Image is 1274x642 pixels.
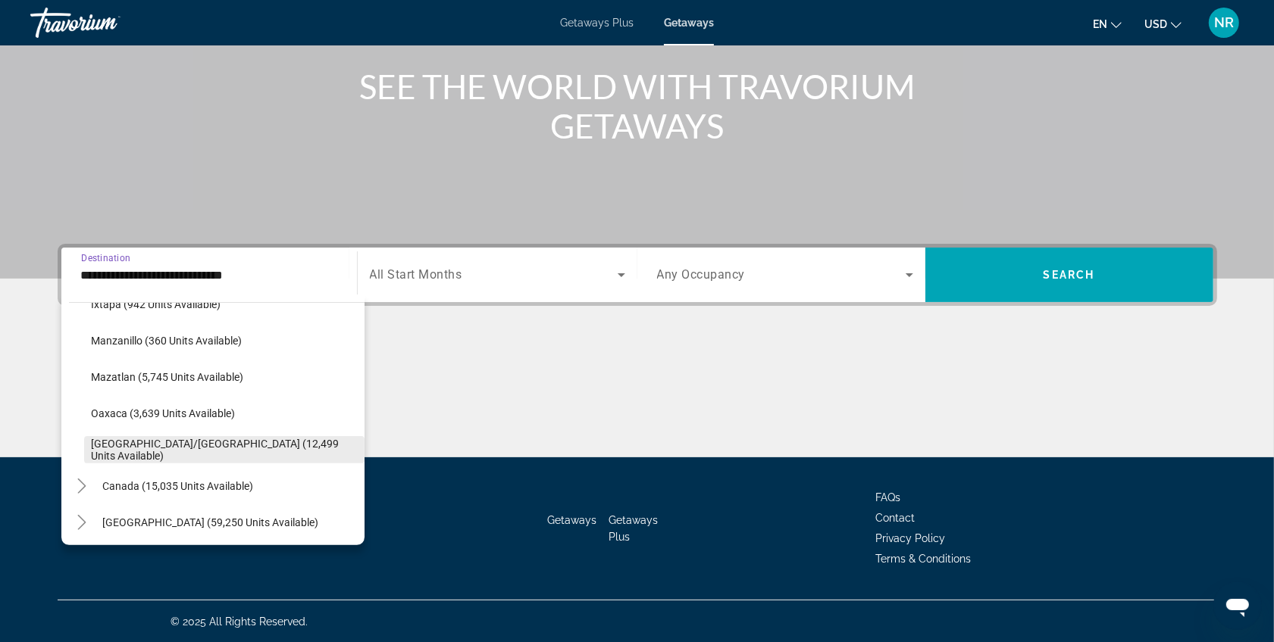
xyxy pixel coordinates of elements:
span: USD [1144,18,1167,30]
span: Search [1044,269,1095,281]
a: Getaways [547,514,596,526]
button: Toggle Canada (15,035 units available) [69,473,95,500]
a: FAQs [876,491,901,503]
button: Manzanillo (360 units available) [84,327,365,354]
button: Change language [1093,13,1122,35]
button: Ixtapa (942 units available) [84,291,365,318]
a: Getaways Plus [560,17,634,29]
span: All Start Months [370,268,462,282]
button: Mazatlan (5,745 units available) [84,363,365,391]
span: © 2025 All Rights Reserved. [171,616,308,628]
div: Search widget [61,248,1213,302]
button: User Menu [1204,7,1244,39]
button: Search [925,248,1213,302]
a: Contact [876,512,916,524]
span: Canada (15,035 units available) [103,480,254,492]
span: Oaxaca (3,639 units available) [92,407,236,419]
span: en [1093,18,1107,30]
button: [GEOGRAPHIC_DATA]/[GEOGRAPHIC_DATA] (12,499 units available) [84,436,365,463]
a: Getaways Plus [609,514,658,543]
a: Travorium [30,3,182,42]
button: Change currency [1144,13,1182,35]
span: Ixtapa (942 units available) [92,298,221,310]
button: [GEOGRAPHIC_DATA] (59,250 units available) [95,509,365,536]
button: Oaxaca (3,639 units available) [84,400,365,427]
span: [GEOGRAPHIC_DATA] (59,250 units available) [103,516,319,528]
span: Destination [81,253,130,263]
span: Mazatlan (5,745 units available) [92,371,244,383]
span: NR [1214,15,1234,30]
h1: SEE THE WORLD WITH TRAVORIUM GETAWAYS [353,67,922,145]
iframe: Button to launch messaging window [1213,581,1262,630]
a: Getaways [664,17,714,29]
a: Terms & Conditions [876,553,972,565]
span: [GEOGRAPHIC_DATA]/[GEOGRAPHIC_DATA] (12,499 units available) [92,438,357,462]
span: Manzanillo (360 units available) [92,335,243,347]
span: Any Occupancy [657,268,746,282]
button: Canada (15,035 units available) [95,472,365,500]
button: Toggle Caribbean & Atlantic Islands (59,250 units available) [69,510,95,536]
a: Privacy Policy [876,532,946,544]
